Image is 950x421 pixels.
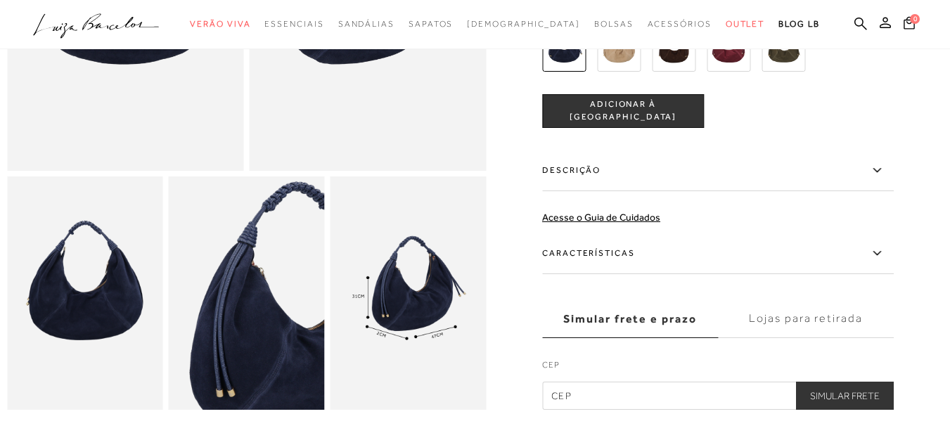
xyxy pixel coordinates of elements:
span: Sandálias [338,19,394,29]
label: Descrição [542,150,894,191]
a: categoryNavScreenReaderText [338,11,394,37]
span: Verão Viva [190,19,250,29]
span: Essenciais [264,19,323,29]
button: ADICIONAR À [GEOGRAPHIC_DATA] [542,94,704,128]
img: image [7,176,163,410]
span: [DEMOGRAPHIC_DATA] [467,19,580,29]
a: BLOG LB [778,11,819,37]
a: categoryNavScreenReaderText [594,11,634,37]
button: 0 [899,15,919,34]
span: ADICIONAR À [GEOGRAPHIC_DATA] [543,99,703,124]
button: Simular Frete [796,382,894,410]
img: BOLSA EM CAMURÇA VERDE TOMILHO COM ENFEITE METÁLICO GRANDE [762,28,805,72]
label: CEP [542,358,894,378]
img: BOLSA EM CAMURÇA AZUL NAVAL COM ENFEITE METÁLICO GRANDE [542,28,586,72]
input: CEP [542,382,894,410]
span: Bolsas [594,19,634,29]
a: categoryNavScreenReaderText [409,11,453,37]
img: BOLSA EM CAMURÇA BEGE FENDI COM ENFEITE METÁLICO GRANDE [597,28,641,72]
a: Acesse o Guia de Cuidados [542,212,660,223]
a: categoryNavScreenReaderText [264,11,323,37]
a: noSubCategoriesText [467,11,580,37]
label: Lojas para retirada [718,300,894,338]
label: Características [542,233,894,274]
label: Simular frete e prazo [542,300,718,338]
span: Outlet [726,19,765,29]
img: image [330,176,486,410]
span: 0 [910,14,920,24]
span: Sapatos [409,19,453,29]
span: BLOG LB [778,19,819,29]
img: BOLSA EM CAMURÇA CAFÉ COM ENFEITE METÁLICO GRANDE [652,28,695,72]
a: categoryNavScreenReaderText [726,11,765,37]
a: categoryNavScreenReaderText [648,11,712,37]
span: Acessórios [648,19,712,29]
img: image [169,176,325,410]
img: BOLSA EM CAMURÇA MARSALA COM ENFEITE METÁLICO GRANDE [707,28,750,72]
a: categoryNavScreenReaderText [190,11,250,37]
